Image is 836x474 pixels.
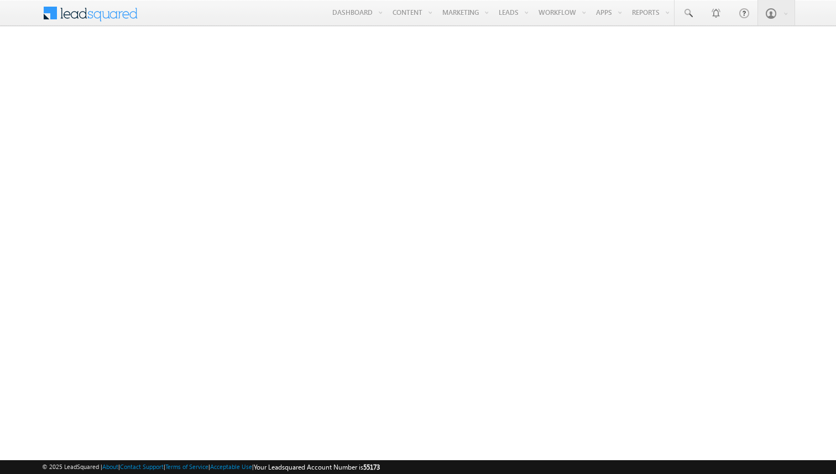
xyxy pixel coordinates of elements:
span: Your Leadsquared Account Number is [254,463,380,471]
span: 55173 [363,463,380,471]
a: About [102,463,118,470]
span: © 2025 LeadSquared | | | | | [42,462,380,472]
a: Terms of Service [165,463,208,470]
a: Acceptable Use [210,463,252,470]
a: Contact Support [120,463,164,470]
